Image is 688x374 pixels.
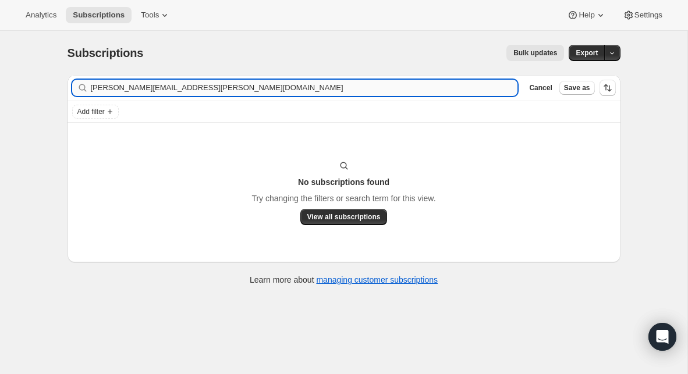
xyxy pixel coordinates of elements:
[26,10,56,20] span: Analytics
[564,83,590,92] span: Save as
[72,105,119,119] button: Add filter
[513,48,557,58] span: Bulk updates
[634,10,662,20] span: Settings
[134,7,178,23] button: Tools
[559,81,595,95] button: Save as
[529,83,552,92] span: Cancel
[576,48,598,58] span: Export
[600,80,616,96] button: Sort the results
[616,7,669,23] button: Settings
[251,193,435,204] p: Try changing the filters or search term for this view.
[316,275,438,284] a: managing customer subscriptions
[66,7,132,23] button: Subscriptions
[579,10,594,20] span: Help
[506,45,564,61] button: Bulk updates
[68,47,144,59] span: Subscriptions
[307,212,381,222] span: View all subscriptions
[648,323,676,351] div: Open Intercom Messenger
[298,176,389,188] h3: No subscriptions found
[91,80,518,96] input: Filter subscribers
[73,10,125,20] span: Subscriptions
[560,7,613,23] button: Help
[524,81,556,95] button: Cancel
[77,107,105,116] span: Add filter
[141,10,159,20] span: Tools
[19,7,63,23] button: Analytics
[569,45,605,61] button: Export
[250,274,438,286] p: Learn more about
[300,209,388,225] button: View all subscriptions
